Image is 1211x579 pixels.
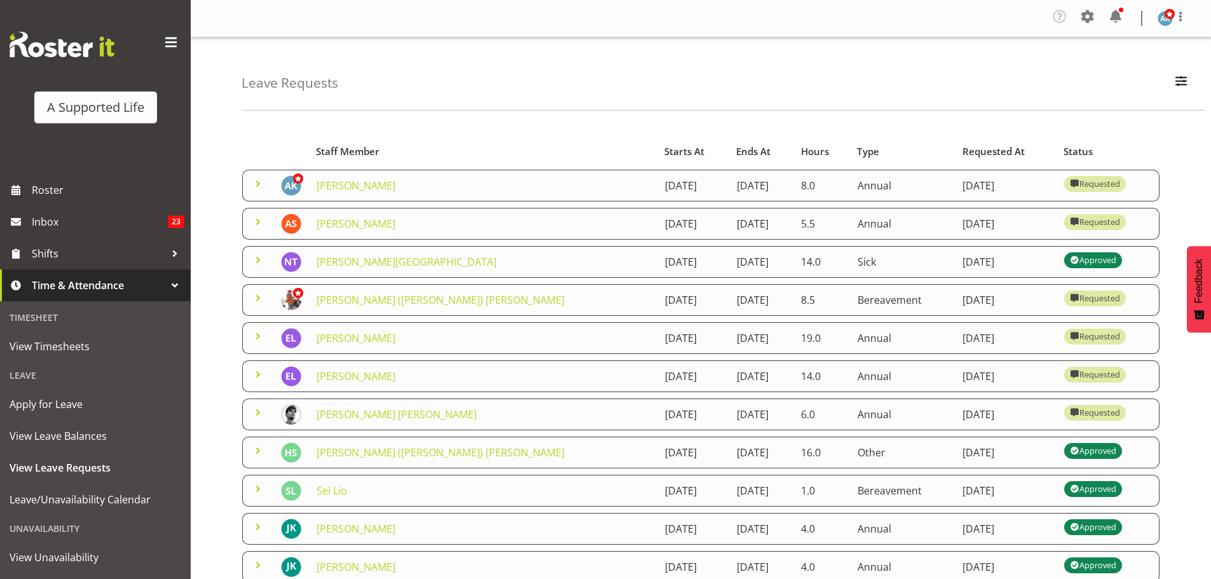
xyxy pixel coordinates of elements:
a: View Leave Requests [3,452,188,484]
img: matt-tauia391558b3c1f24170e00c45bc01125cb8.png [281,290,301,310]
td: [DATE] [955,513,1057,545]
a: Leave/Unavailability Calendar [3,484,188,515]
td: [DATE] [729,322,794,354]
td: [DATE] [955,208,1057,240]
td: 4.0 [793,513,849,545]
span: Shifts [32,244,165,263]
td: 5.5 [793,208,849,240]
td: 14.0 [793,360,849,392]
a: Apply for Leave [3,388,188,420]
div: Approved [1070,481,1116,496]
img: sei-lio5841.jpg [281,480,301,501]
div: Approved [1070,252,1116,268]
td: [DATE] [657,437,729,468]
td: [DATE] [955,437,1057,468]
td: [DATE] [657,246,729,278]
td: 14.0 [793,246,849,278]
img: jade-kruger11368.jpg [281,519,301,539]
td: [DATE] [657,284,729,316]
td: [DATE] [657,170,729,201]
td: [DATE] [955,475,1057,507]
span: Apply for Leave [10,395,181,414]
span: View Leave Requests [10,458,181,477]
td: [DATE] [955,398,1057,430]
a: [PERSON_NAME] [317,560,395,574]
td: Bereavement [850,284,955,316]
td: [DATE] [729,208,794,240]
div: Leave [3,362,188,388]
td: [DATE] [729,360,794,392]
td: 6.0 [793,398,849,430]
div: Timesheet [3,304,188,330]
a: View Unavailability [3,542,188,573]
td: [DATE] [955,246,1057,278]
span: Type [857,144,879,159]
td: [DATE] [657,208,729,240]
a: [PERSON_NAME][GEOGRAPHIC_DATA] [317,255,496,269]
span: Time & Attendance [32,276,165,295]
div: Requested [1070,329,1119,344]
td: Annual [850,322,955,354]
span: Staff Member [316,144,380,159]
img: alex-sada452157c18d5e4a87da54352f4825d923.png [281,404,301,425]
img: alice-kendall5838.jpg [1158,11,1173,26]
span: Requested At [962,144,1025,159]
td: 19.0 [793,322,849,354]
td: [DATE] [657,360,729,392]
span: Hours [801,144,829,159]
a: [PERSON_NAME] [317,522,395,536]
td: [DATE] [657,513,729,545]
td: Annual [850,398,955,430]
td: Annual [850,513,955,545]
div: Approved [1070,557,1116,573]
img: alexandra-schoeneberg10401.jpg [281,214,301,234]
span: Starts At [664,144,704,159]
a: View Timesheets [3,330,188,362]
button: Feedback - Show survey [1187,246,1211,332]
span: View Unavailability [10,548,181,567]
td: [DATE] [729,475,794,507]
img: jade-kruger11368.jpg [281,557,301,577]
td: [DATE] [729,513,794,545]
td: 16.0 [793,437,849,468]
td: 1.0 [793,475,849,507]
img: alice-kendall5838.jpg [281,175,301,196]
img: elise-loh5844.jpg [281,328,301,348]
a: Sei Lio [317,484,347,498]
td: Bereavement [850,475,955,507]
div: Requested [1070,290,1119,306]
a: [PERSON_NAME] [317,217,395,231]
a: [PERSON_NAME] [317,179,395,193]
span: Leave/Unavailability Calendar [10,490,181,509]
img: Rosterit website logo [10,32,114,57]
td: [DATE] [657,322,729,354]
span: Roster [32,181,184,200]
div: Requested [1070,405,1119,420]
div: Requested [1070,367,1119,382]
span: View Timesheets [10,337,181,356]
div: A Supported Life [47,98,144,117]
td: Sick [850,246,955,278]
td: Annual [850,170,955,201]
td: [DATE] [729,437,794,468]
td: [DATE] [955,170,1057,201]
td: [DATE] [729,246,794,278]
span: View Leave Balances [10,426,181,446]
a: [PERSON_NAME] ([PERSON_NAME]) [PERSON_NAME] [317,293,564,307]
td: [DATE] [955,360,1057,392]
td: [DATE] [729,398,794,430]
img: nadene-tonga5860.jpg [281,252,301,272]
td: [DATE] [955,284,1057,316]
a: [PERSON_NAME] [PERSON_NAME] [317,407,477,421]
td: Other [850,437,955,468]
h4: Leave Requests [242,76,338,90]
td: 8.0 [793,170,849,201]
td: Annual [850,208,955,240]
td: [DATE] [955,322,1057,354]
img: hank-snell5857.jpg [281,442,301,463]
div: Approved [1070,519,1116,535]
div: Requested [1070,214,1119,229]
td: [DATE] [657,398,729,430]
a: [PERSON_NAME] [317,331,395,345]
button: Filter Employees [1168,69,1194,97]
